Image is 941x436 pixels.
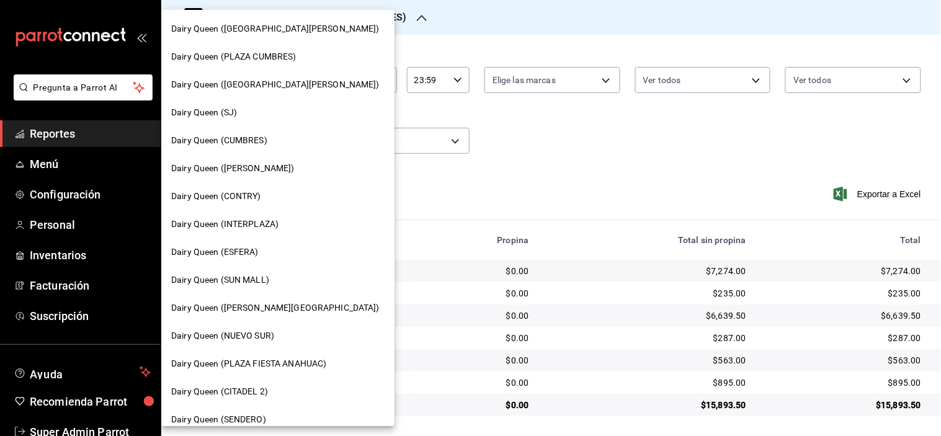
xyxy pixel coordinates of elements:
[171,22,380,35] span: Dairy Queen ([GEOGRAPHIC_DATA][PERSON_NAME])
[171,134,267,147] span: Dairy Queen (CUMBRES)
[161,154,395,182] div: Dairy Queen ([PERSON_NAME])
[161,322,395,350] div: Dairy Queen (NUEVO SUR)
[161,266,395,294] div: Dairy Queen (SUN MALL)
[171,78,380,91] span: Dairy Queen ([GEOGRAPHIC_DATA][PERSON_NAME])
[171,301,380,314] span: Dairy Queen ([PERSON_NAME][GEOGRAPHIC_DATA])
[171,329,274,342] span: Dairy Queen (NUEVO SUR)
[161,99,395,127] div: Dairy Queen (SJ)
[161,406,395,434] div: Dairy Queen (SENDERO)
[161,127,395,154] div: Dairy Queen (CUMBRES)
[161,350,395,378] div: Dairy Queen (PLAZA FIESTA ANAHUAC)
[161,15,395,43] div: Dairy Queen ([GEOGRAPHIC_DATA][PERSON_NAME])
[171,385,268,398] span: Dairy Queen (CITADEL 2)
[171,274,269,287] span: Dairy Queen (SUN MALL)
[161,238,395,266] div: Dairy Queen (ESFERA)
[161,294,395,322] div: Dairy Queen ([PERSON_NAME][GEOGRAPHIC_DATA])
[161,210,395,238] div: Dairy Queen (INTERPLAZA)
[171,106,237,119] span: Dairy Queen (SJ)
[161,71,395,99] div: Dairy Queen ([GEOGRAPHIC_DATA][PERSON_NAME])
[171,218,279,231] span: Dairy Queen (INTERPLAZA)
[171,413,266,426] span: Dairy Queen (SENDERO)
[161,182,395,210] div: Dairy Queen (CONTRY)
[161,378,395,406] div: Dairy Queen (CITADEL 2)
[171,357,326,370] span: Dairy Queen (PLAZA FIESTA ANAHUAC)
[171,50,297,63] span: Dairy Queen (PLAZA CUMBRES)
[171,246,259,259] span: Dairy Queen (ESFERA)
[171,162,295,175] span: Dairy Queen ([PERSON_NAME])
[161,43,395,71] div: Dairy Queen (PLAZA CUMBRES)
[171,190,261,203] span: Dairy Queen (CONTRY)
